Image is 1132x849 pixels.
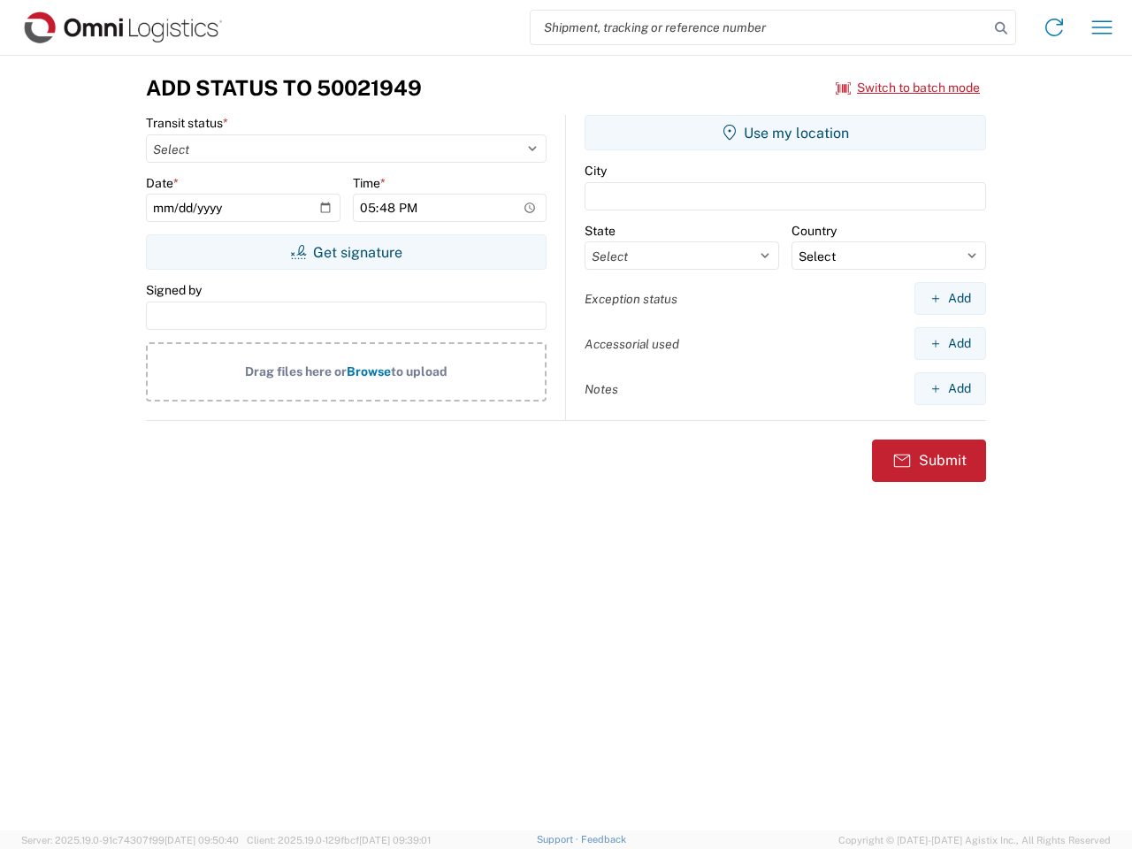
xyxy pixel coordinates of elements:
[836,73,980,103] button: Switch to batch mode
[146,115,228,131] label: Transit status
[585,336,679,352] label: Accessorial used
[914,327,986,360] button: Add
[872,440,986,482] button: Submit
[792,223,837,239] label: Country
[531,11,989,44] input: Shipment, tracking or reference number
[838,832,1111,848] span: Copyright © [DATE]-[DATE] Agistix Inc., All Rights Reserved
[585,223,616,239] label: State
[245,364,347,379] span: Drag files here or
[146,234,547,270] button: Get signature
[585,115,986,150] button: Use my location
[347,364,391,379] span: Browse
[585,291,677,307] label: Exception status
[359,835,431,845] span: [DATE] 09:39:01
[247,835,431,845] span: Client: 2025.19.0-129fbcf
[914,372,986,405] button: Add
[914,282,986,315] button: Add
[585,163,607,179] label: City
[146,175,179,191] label: Date
[146,282,202,298] label: Signed by
[146,75,422,101] h3: Add Status to 50021949
[353,175,386,191] label: Time
[164,835,239,845] span: [DATE] 09:50:40
[585,381,618,397] label: Notes
[21,835,239,845] span: Server: 2025.19.0-91c74307f99
[581,834,626,845] a: Feedback
[391,364,447,379] span: to upload
[537,834,581,845] a: Support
